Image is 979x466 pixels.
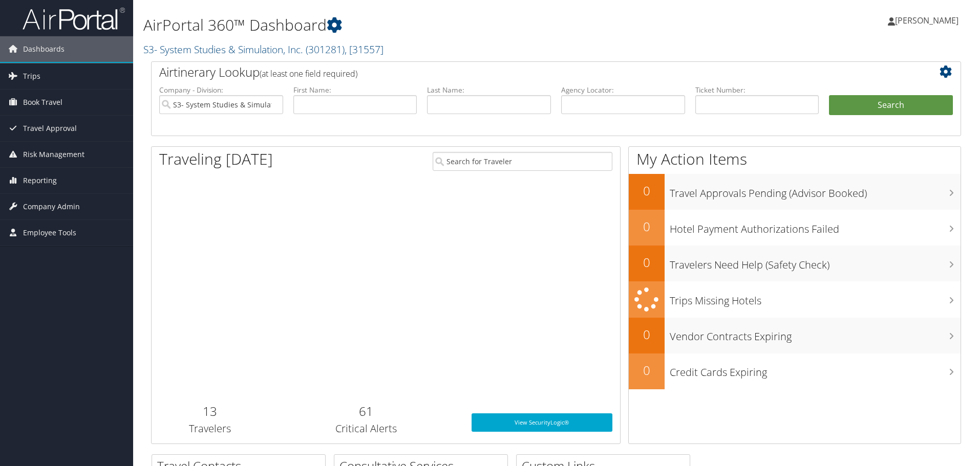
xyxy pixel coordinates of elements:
[670,181,961,201] h3: Travel Approvals Pending (Advisor Booked)
[23,194,80,219] span: Company Admin
[23,90,62,115] span: Book Travel
[143,42,384,56] a: S3- System Studies & Simulation, Inc.
[629,281,961,318] a: Trips Missing Hotels
[276,403,456,420] h2: 61
[629,254,665,271] h2: 0
[629,182,665,199] h2: 0
[159,403,261,420] h2: 13
[23,116,77,141] span: Travel Approval
[143,14,694,36] h1: AirPortal 360™ Dashboard
[629,246,961,281] a: 0Travelers Need Help (Safety Check)
[670,360,961,380] h3: Credit Cards Expiring
[629,174,961,210] a: 0Travel Approvals Pending (Advisor Booked)
[629,326,665,343] h2: 0
[472,413,612,432] a: View SecurityLogic®
[260,68,357,79] span: (at least one field required)
[670,324,961,344] h3: Vendor Contracts Expiring
[159,148,273,170] h1: Traveling [DATE]
[427,85,551,95] label: Last Name:
[433,152,612,171] input: Search for Traveler
[23,36,65,62] span: Dashboards
[293,85,417,95] label: First Name:
[276,421,456,436] h3: Critical Alerts
[306,42,345,56] span: ( 301281 )
[159,85,283,95] label: Company - Division:
[629,362,665,379] h2: 0
[888,5,969,36] a: [PERSON_NAME]
[629,210,961,246] a: 0Hotel Payment Authorizations Failed
[629,218,665,235] h2: 0
[23,142,84,167] span: Risk Management
[670,289,961,308] h3: Trips Missing Hotels
[895,15,959,26] span: [PERSON_NAME]
[345,42,384,56] span: , [ 31557 ]
[695,85,819,95] label: Ticket Number:
[629,148,961,170] h1: My Action Items
[670,253,961,272] h3: Travelers Need Help (Safety Check)
[561,85,685,95] label: Agency Locator:
[23,220,76,246] span: Employee Tools
[159,63,885,81] h2: Airtinerary Lookup
[23,63,40,89] span: Trips
[23,7,125,31] img: airportal-logo.png
[670,217,961,236] h3: Hotel Payment Authorizations Failed
[159,421,261,436] h3: Travelers
[829,95,953,116] button: Search
[629,318,961,353] a: 0Vendor Contracts Expiring
[23,168,57,193] span: Reporting
[629,353,961,389] a: 0Credit Cards Expiring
